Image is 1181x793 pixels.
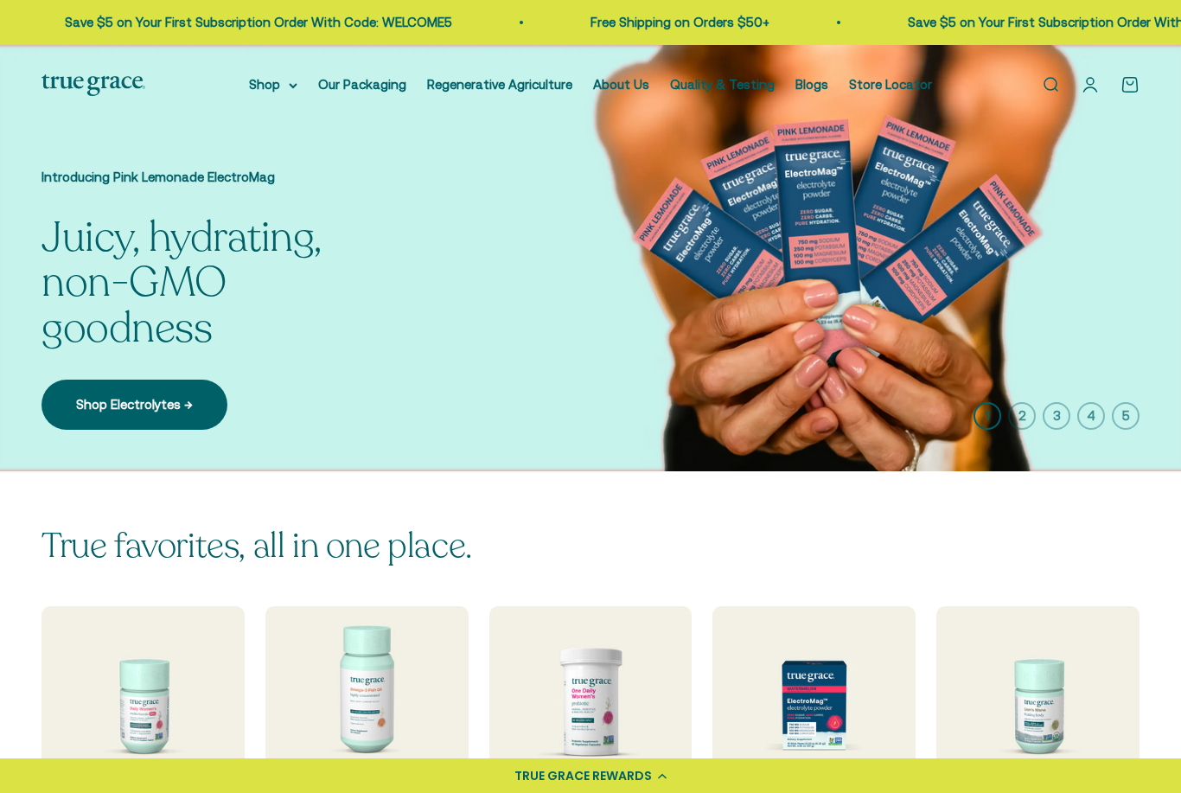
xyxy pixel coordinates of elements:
[318,77,406,92] a: Our Packaging
[1008,402,1036,430] button: 2
[795,77,828,92] a: Blogs
[41,209,322,357] split-lines: Juicy, hydrating, non-GMO goodness
[249,74,297,95] summary: Shop
[1043,402,1070,430] button: 3
[1077,402,1105,430] button: 4
[670,77,775,92] a: Quality & Testing
[593,77,649,92] a: About Us
[41,167,387,188] p: Introducing Pink Lemonade ElectroMag
[427,77,572,92] a: Regenerative Agriculture
[514,767,652,785] div: TRUE GRACE REWARDS
[849,77,932,92] a: Store Locator
[974,402,1001,430] button: 1
[64,12,451,33] p: Save $5 on Your First Subscription Order With Code: WELCOME5
[1112,402,1140,430] button: 5
[41,380,227,430] a: Shop Electrolytes →
[590,15,769,29] a: Free Shipping on Orders $50+
[41,522,472,569] split-lines: True favorites, all in one place.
